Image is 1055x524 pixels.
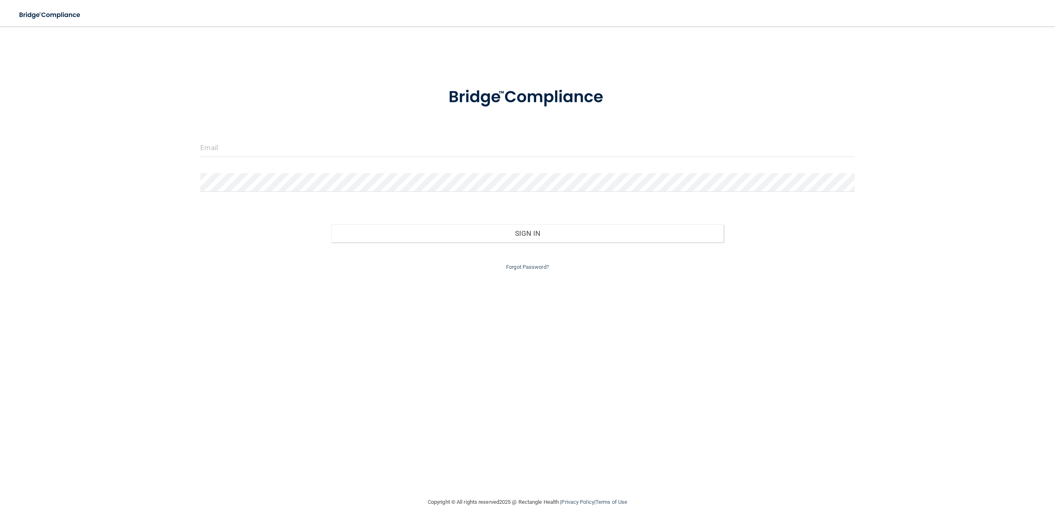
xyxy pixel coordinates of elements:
[431,76,624,119] img: bridge_compliance_login_screen.278c3ca4.svg
[200,139,854,157] input: Email
[561,499,594,505] a: Privacy Policy
[12,7,88,23] img: bridge_compliance_login_screen.278c3ca4.svg
[377,489,678,515] div: Copyright © All rights reserved 2025 @ Rectangle Health | |
[331,224,724,242] button: Sign In
[506,264,549,270] a: Forgot Password?
[595,499,627,505] a: Terms of Use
